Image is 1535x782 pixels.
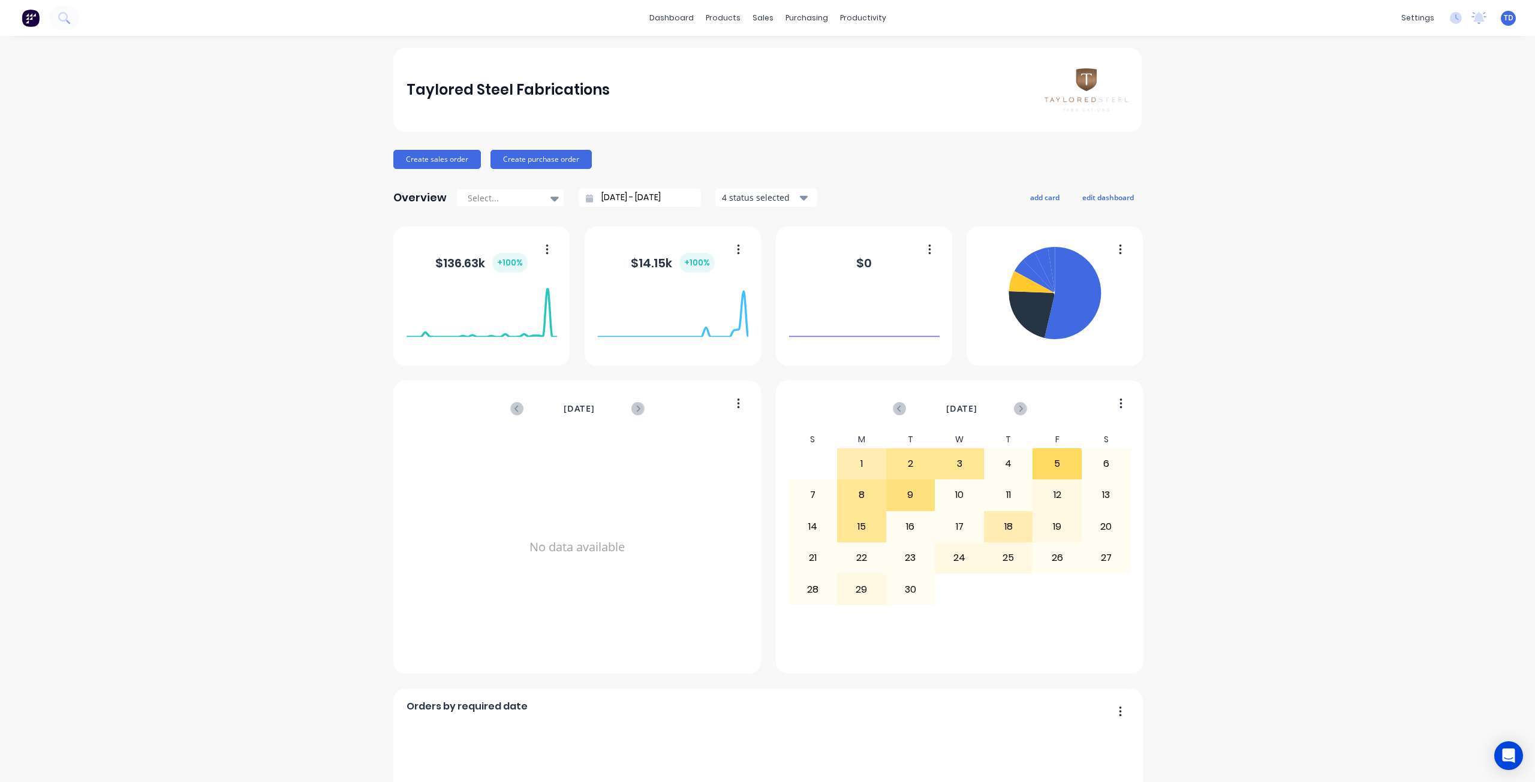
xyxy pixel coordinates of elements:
[935,543,983,573] div: 24
[935,431,984,448] div: W
[1082,449,1130,479] div: 6
[838,480,886,510] div: 8
[1033,543,1081,573] div: 26
[887,512,935,542] div: 16
[985,543,1033,573] div: 25
[1022,189,1067,205] button: add card
[1033,480,1081,510] div: 12
[838,574,886,604] div: 29
[887,449,935,479] div: 2
[407,699,528,714] span: Orders by required date
[834,9,892,27] div: productivity
[789,512,837,542] div: 14
[435,253,528,273] div: $ 136.63k
[1033,512,1081,542] div: 19
[1395,9,1440,27] div: settings
[700,9,747,27] div: products
[887,574,935,604] div: 30
[393,186,447,210] div: Overview
[838,512,886,542] div: 15
[1504,13,1513,23] span: TD
[393,150,481,169] button: Create sales order
[564,402,595,415] span: [DATE]
[490,150,592,169] button: Create purchase order
[935,512,983,542] div: 17
[789,574,837,604] div: 28
[946,402,977,415] span: [DATE]
[886,431,935,448] div: T
[747,9,779,27] div: sales
[679,253,715,273] div: + 100 %
[838,543,886,573] div: 22
[788,431,838,448] div: S
[985,512,1033,542] div: 18
[789,480,837,510] div: 7
[935,480,983,510] div: 10
[643,9,700,27] a: dashboard
[838,449,886,479] div: 1
[935,449,983,479] div: 3
[837,431,886,448] div: M
[1082,480,1130,510] div: 13
[22,9,40,27] img: Factory
[407,431,748,663] div: No data available
[715,189,817,207] button: 4 status selected
[492,253,528,273] div: + 100 %
[1074,189,1142,205] button: edit dashboard
[887,480,935,510] div: 9
[1082,431,1131,448] div: S
[984,431,1033,448] div: T
[985,449,1033,479] div: 4
[631,253,715,273] div: $ 14.15k
[1082,512,1130,542] div: 20
[1033,431,1082,448] div: F
[887,543,935,573] div: 23
[407,78,610,102] div: Taylored Steel Fabrications
[789,543,837,573] div: 21
[1082,543,1130,573] div: 27
[722,191,797,204] div: 4 status selected
[985,480,1033,510] div: 11
[1033,449,1081,479] div: 5
[856,254,872,272] div: $ 0
[1045,68,1128,111] img: Taylored Steel Fabrications
[1494,741,1523,770] div: Open Intercom Messenger
[779,9,834,27] div: purchasing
